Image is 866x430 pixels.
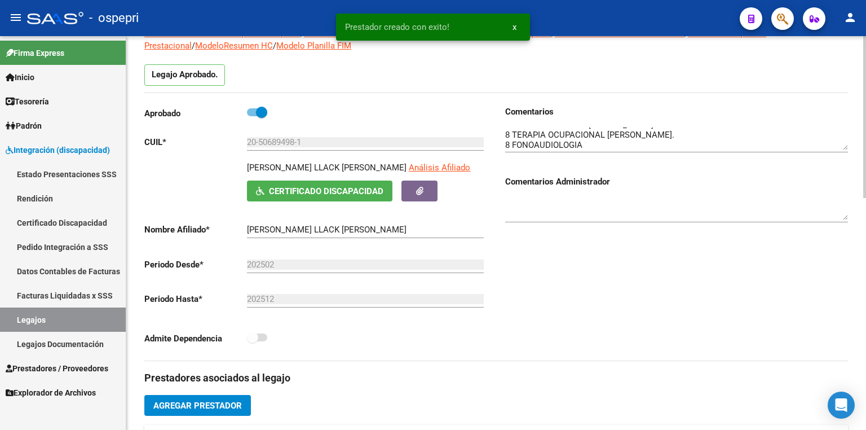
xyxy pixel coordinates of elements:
[6,362,108,375] span: Prestadores / Proveedores
[409,163,470,173] span: Análisis Afiliado
[828,392,855,419] div: Open Intercom Messenger
[144,332,247,345] p: Admite Dependencia
[6,120,42,132] span: Padrón
[6,47,64,59] span: Firma Express
[89,6,139,30] span: - ospepri
[505,106,848,118] h3: Comentarios
[6,95,49,108] span: Tesorería
[144,64,225,86] p: Legajo Aprobado.
[503,17,525,37] button: x
[144,223,247,236] p: Nombre Afiliado
[195,41,273,51] a: ModeloResumen HC
[276,41,351,51] a: Modelo Planilla FIM
[512,22,516,32] span: x
[144,107,247,120] p: Aprobado
[269,186,383,196] span: Certificado Discapacidad
[6,71,34,84] span: Inicio
[144,370,848,386] h3: Prestadores asociados al legajo
[6,144,110,156] span: Integración (discapacidad)
[9,11,23,24] mat-icon: menu
[247,181,392,201] button: Certificado Discapacidad
[505,175,848,188] h3: Comentarios Administrador
[153,401,242,411] span: Agregar Prestador
[345,21,449,33] span: Prestador creado con exito!
[843,11,857,24] mat-icon: person
[144,395,251,416] button: Agregar Prestador
[6,387,96,399] span: Explorador de Archivos
[144,293,247,305] p: Periodo Hasta
[247,161,407,174] p: [PERSON_NAME] LLACK [PERSON_NAME]
[144,136,247,148] p: CUIL
[144,258,247,271] p: Periodo Desde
